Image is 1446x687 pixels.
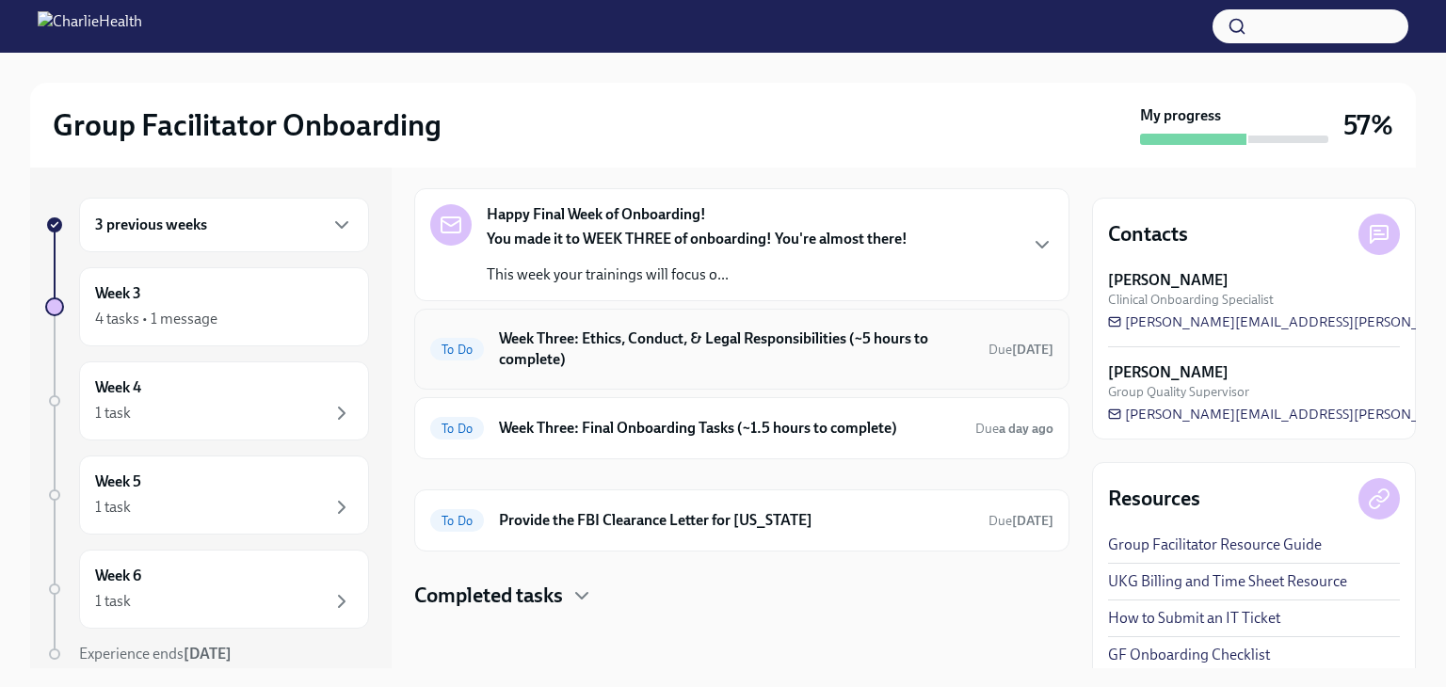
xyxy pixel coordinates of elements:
[1108,220,1188,248] h4: Contacts
[988,341,1053,359] span: September 29th, 2025 08:00
[975,421,1053,437] span: Due
[95,283,141,304] h6: Week 3
[95,497,131,518] div: 1 task
[95,377,141,398] h6: Week 4
[414,582,1069,610] div: Completed tasks
[499,328,973,370] h6: Week Three: Ethics, Conduct, & Legal Responsibilities (~5 hours to complete)
[1108,383,1249,401] span: Group Quality Supervisor
[430,343,484,357] span: To Do
[430,422,484,436] span: To Do
[1108,362,1229,383] strong: [PERSON_NAME]
[1108,571,1347,592] a: UKG Billing and Time Sheet Resource
[487,264,908,285] p: This week your trainings will focus o...
[45,550,369,629] a: Week 61 task
[79,198,369,252] div: 3 previous weeks
[79,645,232,663] span: Experience ends
[1108,291,1274,309] span: Clinical Onboarding Specialist
[45,361,369,440] a: Week 41 task
[487,204,706,225] strong: Happy Final Week of Onboarding!
[1108,645,1270,665] a: GF Onboarding Checklist
[1108,485,1200,513] h4: Resources
[184,645,232,663] strong: [DATE]
[45,455,369,535] a: Week 51 task
[414,582,563,610] h4: Completed tasks
[45,267,369,346] a: Week 34 tasks • 1 message
[1108,608,1280,629] a: How to Submit an IT Ticket
[499,510,973,531] h6: Provide the FBI Clearance Letter for [US_STATE]
[430,413,1053,443] a: To DoWeek Three: Final Onboarding Tasks (~1.5 hours to complete)Duea day ago
[999,421,1053,437] strong: a day ago
[499,418,960,439] h6: Week Three: Final Onboarding Tasks (~1.5 hours to complete)
[430,514,484,528] span: To Do
[988,342,1053,358] span: Due
[95,471,141,492] h6: Week 5
[1012,342,1053,358] strong: [DATE]
[1012,513,1053,529] strong: [DATE]
[1108,270,1229,291] strong: [PERSON_NAME]
[975,420,1053,438] span: September 27th, 2025 08:00
[1108,535,1322,555] a: Group Facilitator Resource Guide
[487,230,908,248] strong: You made it to WEEK THREE of onboarding! You're almost there!
[988,512,1053,530] span: October 14th, 2025 08:00
[95,566,141,586] h6: Week 6
[1343,108,1393,142] h3: 57%
[95,403,131,423] div: 1 task
[430,505,1053,535] a: To DoProvide the FBI Clearance Letter for [US_STATE]Due[DATE]
[95,309,217,329] div: 4 tasks • 1 message
[988,513,1053,529] span: Due
[1140,105,1221,126] strong: My progress
[430,325,1053,374] a: To DoWeek Three: Ethics, Conduct, & Legal Responsibilities (~5 hours to complete)Due[DATE]
[95,591,131,612] div: 1 task
[95,215,207,235] h6: 3 previous weeks
[38,11,142,41] img: CharlieHealth
[53,106,442,144] h2: Group Facilitator Onboarding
